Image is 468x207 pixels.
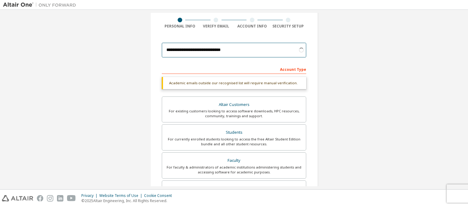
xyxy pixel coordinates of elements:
div: Verify Email [198,24,234,29]
img: Altair One [3,2,79,8]
div: Faculty [166,156,302,165]
img: instagram.svg [47,195,53,202]
img: linkedin.svg [57,195,63,202]
div: Personal Info [162,24,198,29]
div: Security Setup [270,24,307,29]
div: For currently enrolled students looking to access the free Altair Student Edition bundle and all ... [166,137,302,147]
div: Privacy [81,193,99,198]
div: Altair Customers [166,100,302,109]
div: For existing customers looking to access software downloads, HPC resources, community, trainings ... [166,109,302,118]
p: © 2025 Altair Engineering, Inc. All Rights Reserved. [81,198,175,203]
div: For faculty & administrators of academic institutions administering students and accessing softwa... [166,165,302,175]
div: Academic emails outside our recognised list will require manual verification. [162,77,306,89]
img: facebook.svg [37,195,43,202]
div: Everyone else [166,184,302,193]
div: Website Terms of Use [99,193,144,198]
div: Account Type [162,64,306,74]
img: youtube.svg [67,195,76,202]
div: Cookie Consent [144,193,175,198]
div: Students [166,128,302,137]
div: Account Info [234,24,270,29]
img: altair_logo.svg [2,195,33,202]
